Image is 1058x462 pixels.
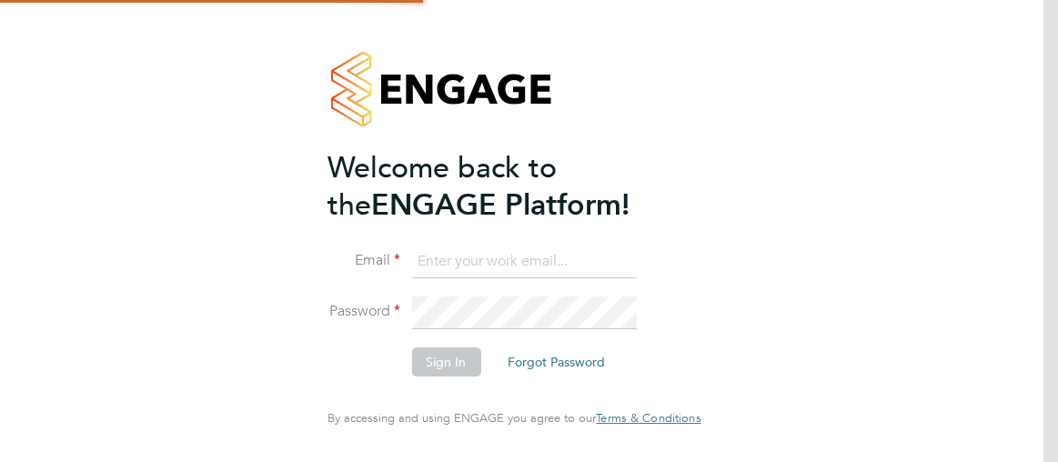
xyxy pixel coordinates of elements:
span: Welcome back to the [327,150,557,223]
input: Enter your work email... [411,246,636,278]
h2: ENGAGE Platform! [327,149,682,224]
label: Password [327,302,400,321]
button: Sign In [411,347,480,377]
span: By accessing and using ENGAGE you agree to our [327,410,700,426]
span: Terms & Conditions [596,410,700,426]
a: Terms & Conditions [596,411,700,426]
button: Forgot Password [493,347,620,377]
label: Email [327,251,400,270]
